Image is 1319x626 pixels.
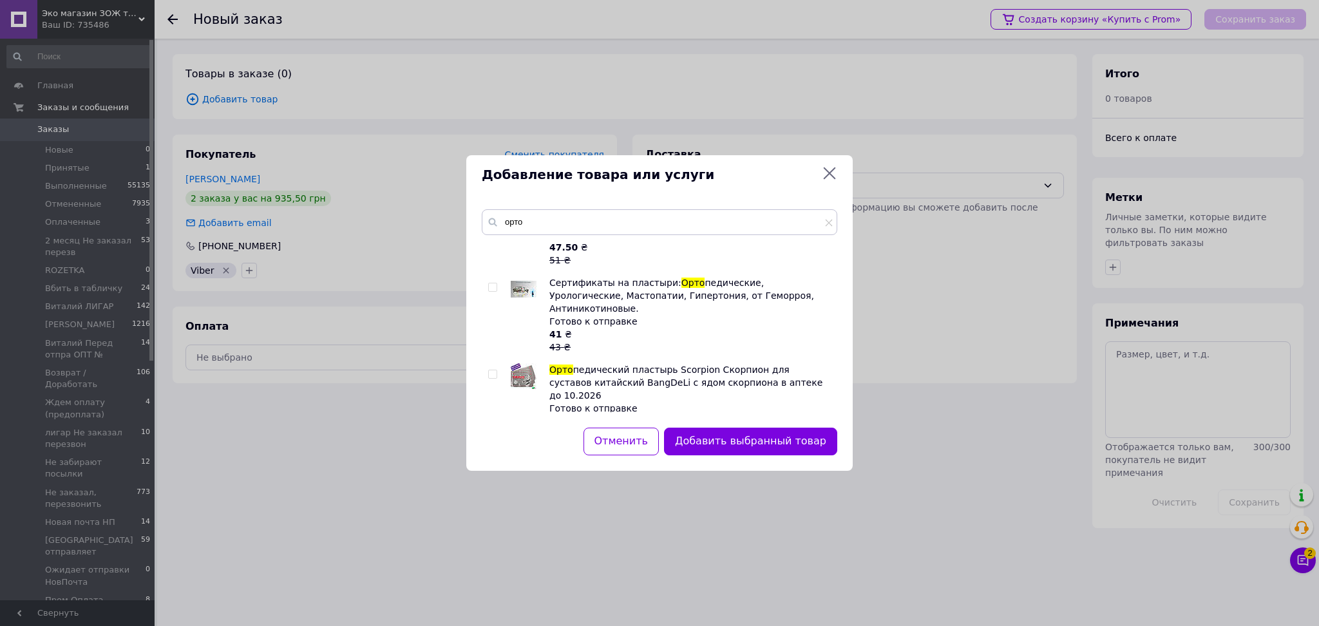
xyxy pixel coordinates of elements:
[549,278,681,288] span: Сертификаты на пластыри:
[681,278,705,288] span: Орто
[549,342,571,352] span: 43 ₴
[511,363,536,389] img: Ортопедический пластырь Scorpion Скорпион для суставов китайский BangDeLi с ядом скорпиона в апте...
[482,209,837,235] input: Поиск по товарам и услугам
[482,166,817,184] span: Добавление товара или услуги
[549,365,573,375] span: Орто
[549,242,578,252] b: 47.50
[549,278,814,314] span: педические, Урологические, Мастопатии, Гипертония, от Геморроя, Антиникотиновые.
[549,255,571,265] span: 51 ₴
[549,315,830,328] div: Готово к отправке
[549,402,830,415] div: Готово к отправке
[549,328,830,354] div: ₴
[549,329,562,339] b: 41
[549,365,822,401] span: педический пластырь Scorpion Скорпион для суставов китайский BangDeLi с ядом скорпиона в аптеке д...
[664,428,837,455] button: Добавить выбранный товар
[549,241,830,267] div: ₴
[584,428,659,455] button: Отменить
[511,281,536,298] img: Сертификаты на пластыри: Ортопедические, Урологические, Мастопатии, Гипертония, от Геморроя, Анти...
